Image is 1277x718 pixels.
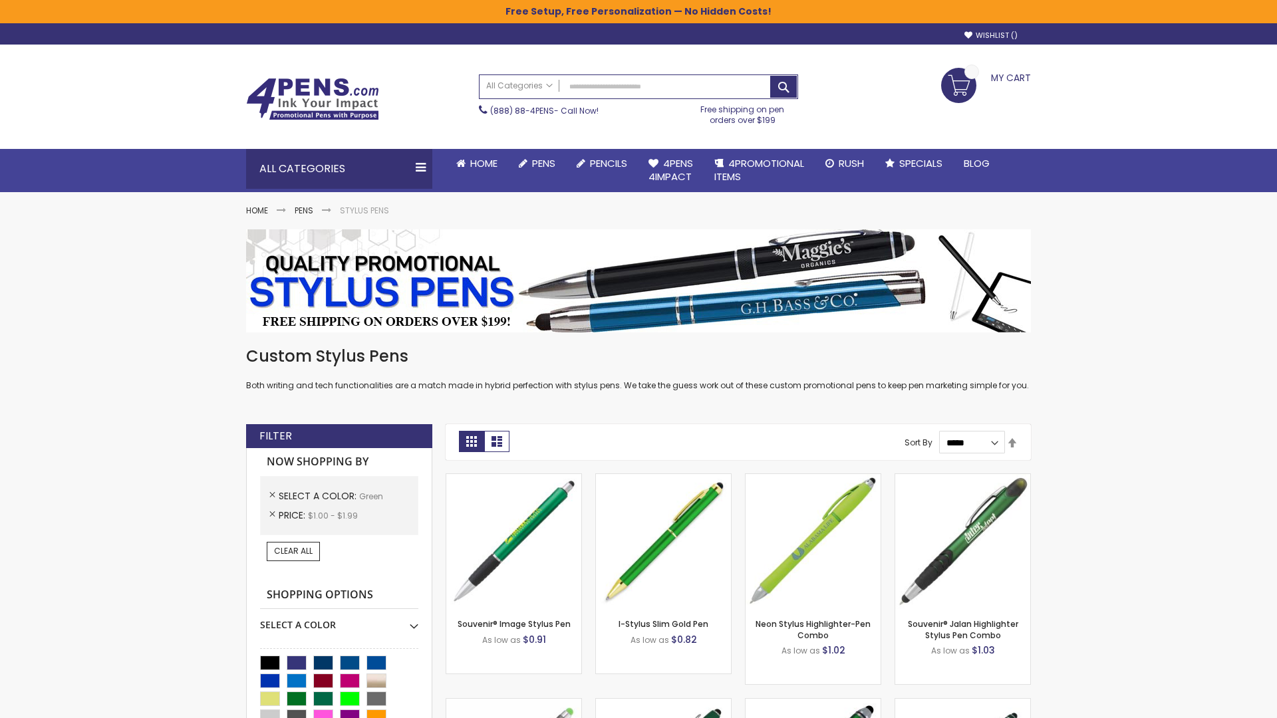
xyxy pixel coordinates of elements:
[274,545,313,556] span: Clear All
[596,698,731,709] a: Custom Soft Touch® Metal Pens with Stylus-Green
[875,149,953,178] a: Specials
[340,205,389,216] strong: Stylus Pens
[480,75,559,97] a: All Categories
[267,542,320,560] a: Clear All
[279,509,308,522] span: Price
[446,474,581,609] img: Souvenir® Image Stylus Pen-Green
[746,698,881,709] a: Kyra Pen with Stylus and Flashlight-Green
[596,474,731,609] img: I-Stylus Slim Gold-Green
[446,698,581,709] a: Islander Softy Gel with Stylus - ColorJet Imprint-Green
[746,474,881,609] img: Neon Stylus Highlighter-Pen Combo-Green
[459,431,484,452] strong: Grid
[260,609,418,632] div: Select A Color
[638,149,704,192] a: 4Pens4impact
[704,149,815,192] a: 4PROMOTIONALITEMS
[895,474,1030,609] img: Souvenir® Jalan Highlighter Stylus Pen Combo-Green
[648,156,693,183] span: 4Pens 4impact
[295,205,313,216] a: Pens
[908,618,1018,640] a: Souvenir® Jalan Highlighter Stylus Pen Combo
[279,489,359,503] span: Select A Color
[246,149,432,189] div: All Categories
[490,105,599,116] span: - Call Now!
[781,645,820,656] span: As low as
[246,346,1031,392] div: Both writing and tech functionalities are a match made in hybrid perfection with stylus pens. We ...
[815,149,875,178] a: Rush
[308,510,358,521] span: $1.00 - $1.99
[446,149,508,178] a: Home
[246,229,1031,332] img: Stylus Pens
[756,618,871,640] a: Neon Stylus Highlighter-Pen Combo
[895,698,1030,709] a: Colter Stylus Twist Metal Pen-Green
[687,99,799,126] div: Free shipping on pen orders over $199
[590,156,627,170] span: Pencils
[532,156,555,170] span: Pens
[839,156,864,170] span: Rush
[508,149,566,178] a: Pens
[822,644,845,657] span: $1.02
[714,156,804,183] span: 4PROMOTIONAL ITEMS
[246,78,379,120] img: 4Pens Custom Pens and Promotional Products
[458,618,571,630] a: Souvenir® Image Stylus Pen
[964,31,1018,41] a: Wishlist
[446,473,581,485] a: Souvenir® Image Stylus Pen-Green
[596,473,731,485] a: I-Stylus Slim Gold-Green
[246,346,1031,367] h1: Custom Stylus Pens
[671,633,697,646] span: $0.82
[523,633,546,646] span: $0.91
[631,634,669,646] span: As low as
[246,205,268,216] a: Home
[931,645,970,656] span: As low as
[470,156,497,170] span: Home
[895,473,1030,485] a: Souvenir® Jalan Highlighter Stylus Pen Combo-Green
[746,473,881,485] a: Neon Stylus Highlighter-Pen Combo-Green
[482,634,521,646] span: As low as
[619,618,708,630] a: I-Stylus Slim Gold Pen
[566,149,638,178] a: Pencils
[964,156,990,170] span: Blog
[899,156,942,170] span: Specials
[486,80,553,91] span: All Categories
[490,105,554,116] a: (888) 88-4PENS
[260,581,418,610] strong: Shopping Options
[953,149,1000,178] a: Blog
[359,491,383,502] span: Green
[905,437,932,448] label: Sort By
[972,644,995,657] span: $1.03
[259,429,292,443] strong: Filter
[260,448,418,476] strong: Now Shopping by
